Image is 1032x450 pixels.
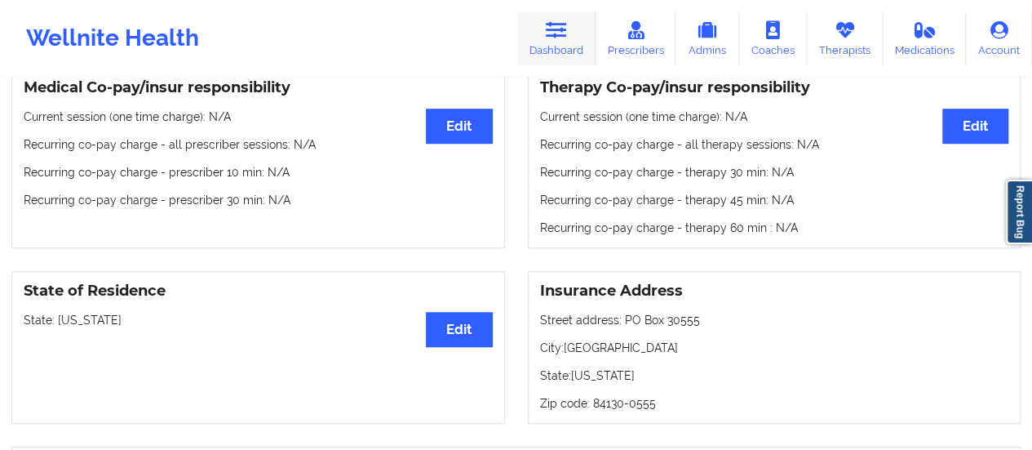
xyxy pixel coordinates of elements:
[426,109,492,144] button: Edit
[540,109,1009,125] p: Current session (one time charge): N/A
[540,282,1009,301] h3: Insurance Address
[517,11,596,65] a: Dashboard
[540,78,1009,97] h3: Therapy Co-pay/insur responsibility
[540,312,1009,328] p: Street address: PO Box 30555
[426,312,492,347] button: Edit
[24,312,493,328] p: State: [US_STATE]
[540,192,1009,208] p: Recurring co-pay charge - therapy 45 min : N/A
[596,11,676,65] a: Prescribers
[540,164,1009,180] p: Recurring co-pay charge - therapy 30 min : N/A
[24,282,493,301] h3: State of Residence
[540,220,1009,236] p: Recurring co-pay charge - therapy 60 min : N/A
[540,395,1009,412] p: Zip code: 84130-0555
[24,109,493,125] p: Current session (one time charge): N/A
[807,11,883,65] a: Therapists
[675,11,739,65] a: Admins
[24,192,493,208] p: Recurring co-pay charge - prescriber 30 min : N/A
[942,109,1008,144] button: Edit
[540,136,1009,153] p: Recurring co-pay charge - all therapy sessions : N/A
[540,368,1009,384] p: State: [US_STATE]
[24,136,493,153] p: Recurring co-pay charge - all prescriber sessions : N/A
[24,164,493,180] p: Recurring co-pay charge - prescriber 10 min : N/A
[883,11,967,65] a: Medications
[540,340,1009,356] p: City: [GEOGRAPHIC_DATA]
[1006,180,1032,244] a: Report Bug
[24,78,493,97] h3: Medical Co-pay/insur responsibility
[966,11,1032,65] a: Account
[739,11,807,65] a: Coaches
